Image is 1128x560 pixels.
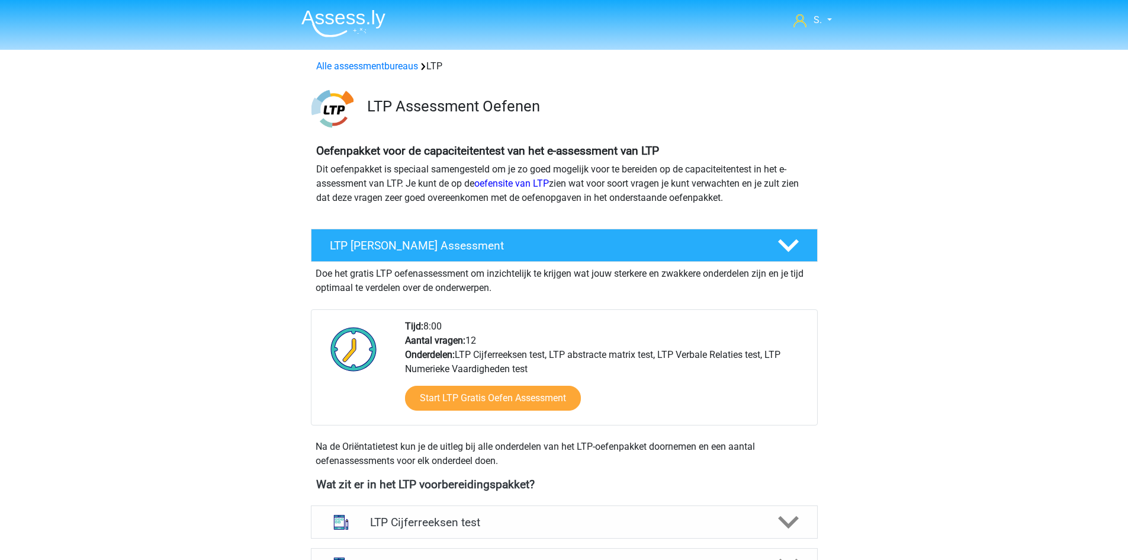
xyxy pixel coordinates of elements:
img: ltp.png [311,88,353,130]
h4: Wat zit er in het LTP voorbereidingspakket? [316,478,812,491]
b: Tijd: [405,321,423,332]
b: Oefenpakket voor de capaciteitentest van het e-assessment van LTP [316,144,659,158]
div: 8:00 12 LTP Cijferreeksen test, LTP abstracte matrix test, LTP Verbale Relaties test, LTP Numerie... [396,319,817,425]
img: cijferreeksen [326,507,356,537]
a: oefensite van LTP [474,178,549,189]
a: S. [789,13,836,27]
h4: LTP Cijferreeksen test [370,516,758,529]
img: Klok [324,319,384,379]
div: Na de Oriëntatietest kun je de uitleg bij alle onderdelen van het LTP-oefenpakket doornemen en ee... [311,440,818,468]
a: Alle assessmentbureaus [316,60,418,72]
b: Onderdelen: [405,349,455,360]
img: Assessly [301,9,385,37]
a: LTP [PERSON_NAME] Assessment [306,229,822,262]
div: LTP [311,59,817,73]
h4: LTP [PERSON_NAME] Assessment [330,239,759,252]
a: Start LTP Gratis Oefen Assessment [405,386,581,411]
a: cijferreeksen LTP Cijferreeksen test [306,505,822,539]
h3: LTP Assessment Oefenen [367,97,808,116]
span: S. [814,14,822,25]
p: Dit oefenpakket is speciaal samengesteld om je zo goed mogelijk voor te bereiden op de capaciteit... [316,162,812,205]
div: Doe het gratis LTP oefenassessment om inzichtelijk te krijgen wat jouw sterkere en zwakkere onder... [311,262,818,295]
b: Aantal vragen: [405,335,465,346]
